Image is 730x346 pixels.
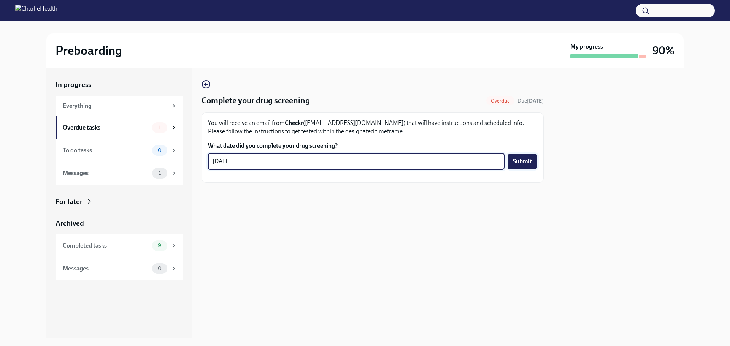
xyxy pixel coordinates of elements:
[154,170,165,176] span: 1
[153,265,166,271] span: 0
[652,44,674,57] h3: 90%
[56,162,183,185] a: Messages1
[285,119,303,126] strong: Checkr
[63,146,149,155] div: To do tasks
[56,96,183,116] a: Everything
[56,218,183,228] a: Archived
[486,98,514,104] span: Overdue
[570,43,603,51] strong: My progress
[153,243,166,248] span: 9
[517,98,544,104] span: Due
[56,197,83,207] div: For later
[208,119,537,136] p: You will receive an email from ([EMAIL_ADDRESS][DOMAIN_NAME]) that will have instructions and sch...
[527,98,544,104] strong: [DATE]
[517,97,544,104] span: October 6th, 2025 09:00
[202,95,310,106] h4: Complete your drug screening
[56,43,122,58] h2: Preboarding
[63,169,149,177] div: Messages
[208,142,537,150] label: What date did you complete your drug screening?
[63,102,167,110] div: Everything
[56,80,183,90] a: In progress
[513,158,532,165] span: Submit
[56,139,183,162] a: To do tasks0
[508,154,537,169] button: Submit
[154,125,165,130] span: 1
[63,242,149,250] div: Completed tasks
[56,116,183,139] a: Overdue tasks1
[213,157,500,166] textarea: [DATE]
[63,123,149,132] div: Overdue tasks
[56,234,183,257] a: Completed tasks9
[63,264,149,273] div: Messages
[56,257,183,280] a: Messages0
[56,197,183,207] a: For later
[15,5,57,17] img: CharlieHealth
[153,147,166,153] span: 0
